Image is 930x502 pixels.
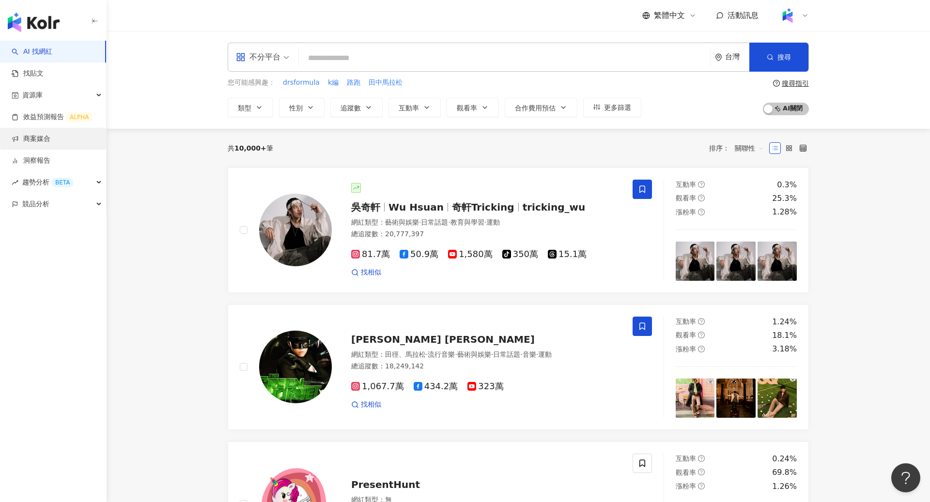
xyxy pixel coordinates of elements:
a: 找相似 [351,268,381,277]
span: question-circle [698,195,705,201]
div: 69.8% [772,467,797,478]
img: logo [8,13,60,32]
div: 0.24% [772,454,797,464]
span: 互動率 [676,455,696,462]
span: question-circle [698,469,705,475]
span: drsformula [283,78,320,88]
span: · [491,350,493,358]
span: 1,580萬 [448,249,493,259]
span: 類型 [238,104,251,112]
div: 台灣 [725,53,749,61]
span: 繁體中文 [654,10,685,21]
a: KOL Avatar[PERSON_NAME] [PERSON_NAME]網紅類型：田徑、馬拉松·流行音樂·藝術與娛樂·日常話題·音樂·運動總追蹤數：18,249,1421,067.7萬434.... [228,304,809,430]
button: 路跑 [346,77,361,88]
span: 日常話題 [421,218,448,226]
span: 互動率 [676,181,696,188]
span: 觀看率 [457,104,477,112]
span: question-circle [698,318,705,325]
a: searchAI 找網紅 [12,47,52,57]
span: 1,067.7萬 [351,381,404,392]
div: 網紅類型 ： [351,350,621,360]
span: 競品分析 [22,193,49,215]
span: question-circle [698,332,705,338]
span: 運動 [538,350,552,358]
img: post-image [716,379,756,418]
span: 互動率 [399,104,419,112]
a: KOL Avatar吳奇軒Wu Hsuan奇軒Trickingtricking_wu網紅類型：藝術與娛樂·日常話題·教育與學習·運動總追蹤數：20,777,39781.7萬50.9萬1,580萬... [228,167,809,293]
button: 田中馬拉松 [368,77,403,88]
span: · [520,350,522,358]
iframe: Help Scout Beacon - Open [891,463,920,492]
span: environment [715,54,722,61]
span: [PERSON_NAME] [PERSON_NAME] [351,334,535,345]
span: 15.1萬 [548,249,587,259]
span: · [426,350,428,358]
span: 您可能感興趣： [228,78,275,88]
span: k編 [328,78,339,88]
span: question-circle [773,80,780,87]
span: 日常話題 [493,350,520,358]
span: 流行音樂 [428,350,455,358]
div: 18.1% [772,330,797,341]
span: 互動率 [676,318,696,325]
span: 路跑 [347,78,360,88]
span: 350萬 [502,249,538,259]
a: 效益預測報告ALPHA [12,112,93,122]
img: post-image [676,242,715,281]
button: k編 [327,77,339,88]
span: 觀看率 [676,194,696,202]
button: 互動率 [388,98,441,117]
span: 323萬 [467,381,503,392]
span: 趨勢分析 [22,171,74,193]
img: KOL Avatar [259,194,332,266]
div: 總追蹤數 ： 18,249,142 [351,362,621,371]
span: 藝術與娛樂 [385,218,419,226]
div: 1.28% [772,207,797,217]
span: · [419,218,421,226]
span: 吳奇軒 [351,201,380,213]
div: 搜尋指引 [782,79,809,87]
button: 搜尋 [749,43,808,72]
span: 田中馬拉松 [369,78,403,88]
span: 找相似 [361,268,381,277]
span: 搜尋 [777,53,791,61]
a: 找相似 [351,400,381,410]
img: post-image [758,379,797,418]
span: 奇軒Tricking [452,201,514,213]
a: 洞察報告 [12,156,50,166]
span: tricking_wu [523,201,586,213]
span: rise [12,179,18,186]
span: 找相似 [361,400,381,410]
div: 不分平台 [236,49,280,65]
span: 運動 [486,218,500,226]
div: BETA [51,178,74,187]
span: 81.7萬 [351,249,390,259]
button: 更多篩選 [583,98,641,117]
img: post-image [758,242,797,281]
span: 活動訊息 [728,11,759,20]
span: 50.9萬 [400,249,438,259]
button: 性別 [279,98,325,117]
a: 找貼文 [12,69,44,78]
div: 25.3% [772,193,797,204]
div: 0.3% [777,180,797,190]
a: 商案媒合 [12,134,50,144]
span: 更多篩選 [604,104,631,111]
img: KOL Avatar [259,331,332,403]
span: question-circle [698,455,705,462]
button: 觀看率 [447,98,499,117]
img: post-image [716,242,756,281]
span: 音樂 [523,350,536,358]
span: question-circle [698,483,705,489]
div: 排序： [709,140,769,156]
div: 3.18% [772,344,797,354]
button: 追蹤數 [330,98,383,117]
span: PresentHunt [351,479,420,490]
span: 教育與學習 [450,218,484,226]
span: · [455,350,457,358]
span: · [536,350,538,358]
span: 藝術與娛樂 [457,350,491,358]
span: Wu Hsuan [388,201,444,213]
img: post-image [676,379,715,418]
span: question-circle [698,346,705,352]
